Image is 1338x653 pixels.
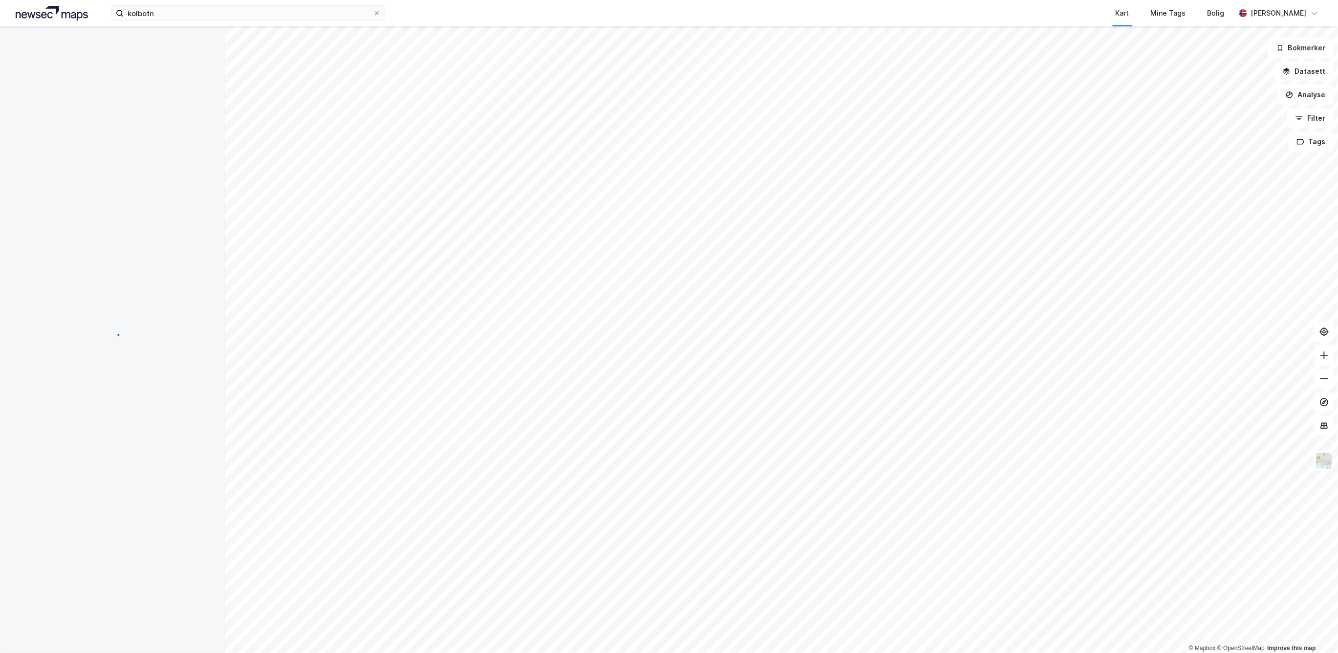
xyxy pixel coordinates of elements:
input: Søk på adresse, matrikkel, gårdeiere, leietakere eller personer [124,6,373,21]
button: Filter [1287,109,1334,128]
a: OpenStreetMap [1217,645,1265,652]
img: logo.a4113a55bc3d86da70a041830d287a7e.svg [16,6,88,21]
button: Analyse [1277,85,1334,105]
iframe: Chat Widget [1289,606,1338,653]
div: Kart [1116,7,1129,19]
div: Bolig [1208,7,1225,19]
button: Bokmerker [1268,38,1334,58]
a: Mapbox [1189,645,1216,652]
div: Mine Tags [1151,7,1186,19]
img: Z [1315,452,1334,470]
button: Datasett [1274,62,1334,81]
button: Tags [1289,132,1334,152]
a: Improve this map [1268,645,1316,652]
div: [PERSON_NAME] [1251,7,1307,19]
img: spinner.a6d8c91a73a9ac5275cf975e30b51cfb.svg [105,326,120,342]
div: Chatt-widget [1289,606,1338,653]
